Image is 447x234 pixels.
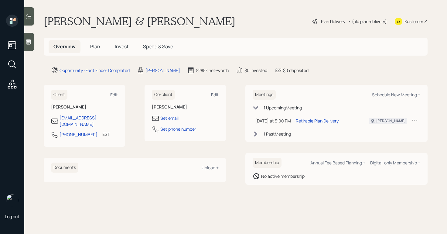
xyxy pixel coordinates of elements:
[261,173,305,179] div: No active membership
[296,118,339,124] div: Retirable Plan Delivery
[202,165,219,170] div: Upload +
[152,90,175,100] h6: Co-client
[160,126,196,132] div: Set phone number
[152,105,219,110] h6: [PERSON_NAME]
[255,118,291,124] div: [DATE] at 5:00 PM
[244,67,267,74] div: $0 invested
[143,43,173,50] span: Spend & Save
[6,194,18,206] img: retirable_logo.png
[253,90,276,100] h6: Meetings
[196,67,229,74] div: $285k net-worth
[283,67,309,74] div: $0 deposited
[253,158,282,168] h6: Membership
[264,105,302,111] div: 1 Upcoming Meeting
[60,67,130,74] div: Opportunity · Fact Finder Completed
[264,131,291,137] div: 1 Past Meeting
[115,43,128,50] span: Invest
[145,67,180,74] div: [PERSON_NAME]
[102,131,110,137] div: EST
[44,15,235,28] h1: [PERSON_NAME] & [PERSON_NAME]
[348,18,387,25] div: • (old plan-delivery)
[321,18,345,25] div: Plan Delivery
[404,18,423,25] div: Kustomer
[160,115,179,121] div: Set email
[51,105,118,110] h6: [PERSON_NAME]
[60,115,118,127] div: [EMAIL_ADDRESS][DOMAIN_NAME]
[5,214,19,219] div: Log out
[53,43,76,50] span: Overview
[310,160,365,166] div: Annual Fee Based Planning +
[372,92,420,98] div: Schedule New Meeting +
[51,90,67,100] h6: Client
[370,160,420,166] div: Digital-only Membership +
[376,118,406,124] div: [PERSON_NAME]
[51,163,78,173] h6: Documents
[110,92,118,98] div: Edit
[211,92,219,98] div: Edit
[60,131,97,138] div: [PHONE_NUMBER]
[90,43,100,50] span: Plan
